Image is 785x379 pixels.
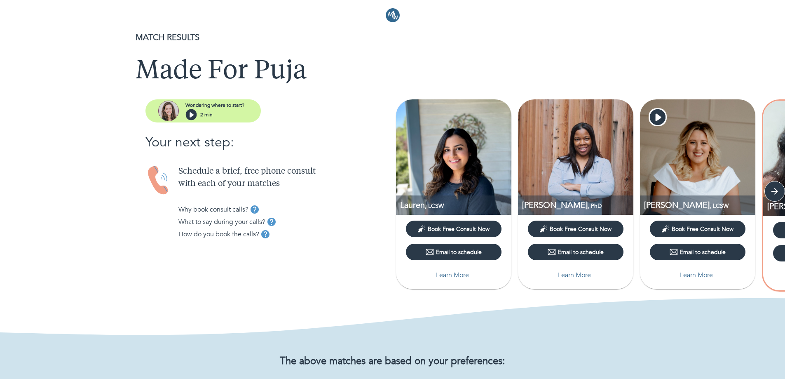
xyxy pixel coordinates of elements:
[145,165,172,195] img: Handset
[680,270,713,280] p: Learn More
[548,248,604,256] div: Email to schedule
[200,111,213,118] p: 2 min
[386,8,400,22] img: Logo
[406,221,501,237] button: Book Free Consult Now
[178,217,265,227] p: What to say during your calls?
[145,132,393,152] p: Your next step:
[650,221,745,237] button: Book Free Consult Now
[528,221,623,237] button: Book Free Consult Now
[550,225,612,233] span: Book Free Consult Now
[710,202,729,210] span: , LCSW
[650,267,745,283] button: Learn More
[178,165,393,190] p: Schedule a brief, free phone consult with each of your matches
[644,200,755,211] p: LCSW
[426,248,482,256] div: Email to schedule
[400,200,511,211] p: Lauren
[185,101,244,109] p: Wondering where to start?
[640,99,755,215] img: Mary Tate profile
[406,267,501,283] button: Learn More
[650,244,745,260] button: Email to schedule
[670,248,726,256] div: Email to schedule
[136,57,650,87] h1: Made For Puja
[588,202,602,210] span: , PhD
[558,270,591,280] p: Learn More
[136,31,650,44] p: MATCH RESULTS
[436,270,469,280] p: Learn More
[522,200,633,211] p: PhD
[528,244,623,260] button: Email to schedule
[518,99,633,215] img: Dr. Tameika Lawrence PhD profile
[178,205,248,214] p: Why book consult calls?
[396,99,511,215] img: Lauren Bradley profile
[428,225,490,233] span: Book Free Consult Now
[248,203,261,216] button: tooltip
[265,216,278,228] button: tooltip
[178,229,259,239] p: How do you book the calls?
[259,228,272,240] button: tooltip
[425,202,444,210] span: , LCSW
[136,355,650,367] h2: The above matches are based on your preferences:
[528,267,623,283] button: Learn More
[158,101,179,121] img: assistant
[672,225,733,233] span: Book Free Consult Now
[145,99,261,122] button: assistantWondering where to start?2 min
[406,244,501,260] button: Email to schedule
